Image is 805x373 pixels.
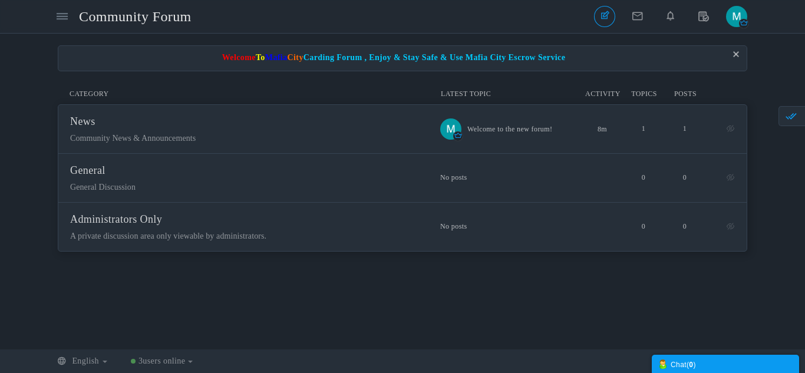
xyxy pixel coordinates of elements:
span: Carding Forum , Enjoy & Stay Safe & Use Mafia City Escrow Service [303,53,566,62]
span: 0 [683,173,687,181]
strong: 0 [689,361,693,369]
span: Latest Topic [441,90,491,98]
i: No posts [440,173,623,182]
span: users online [143,357,185,365]
span: ( ) [687,361,696,369]
span: 1 [642,124,645,133]
i: No posts [440,222,623,231]
a: General [70,167,105,176]
time: 8m [582,118,623,140]
span: Activity [582,89,623,98]
span: 1 [683,124,687,133]
a: Administrators Only [70,216,162,225]
span: 0 [642,222,645,230]
span: General [70,164,105,176]
a: Welcome to the new forum! [467,118,552,140]
li: Category [70,89,417,98]
li: Posts [665,89,706,98]
strong: Welcome [222,53,566,62]
span: English [72,357,99,365]
span: Administrators Only [70,213,162,225]
span: 0 [642,173,645,181]
span: News [70,115,95,127]
a: 3 [131,357,193,365]
span: Mafia [265,53,566,62]
li: Topics [623,89,665,98]
span: City [288,53,566,62]
img: xorzJAAAABklEQVQDALWXyAaO0oPAAAAAAElFTkSuQmCC [440,118,461,140]
a: News [70,118,95,127]
span: 0 [683,222,687,230]
a: Community Forum [79,3,200,30]
span: To [256,53,565,62]
div: Chat [658,358,793,370]
img: xorzJAAAABklEQVQDALWXyAaO0oPAAAAAAElFTkSuQmCC [726,6,747,27]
